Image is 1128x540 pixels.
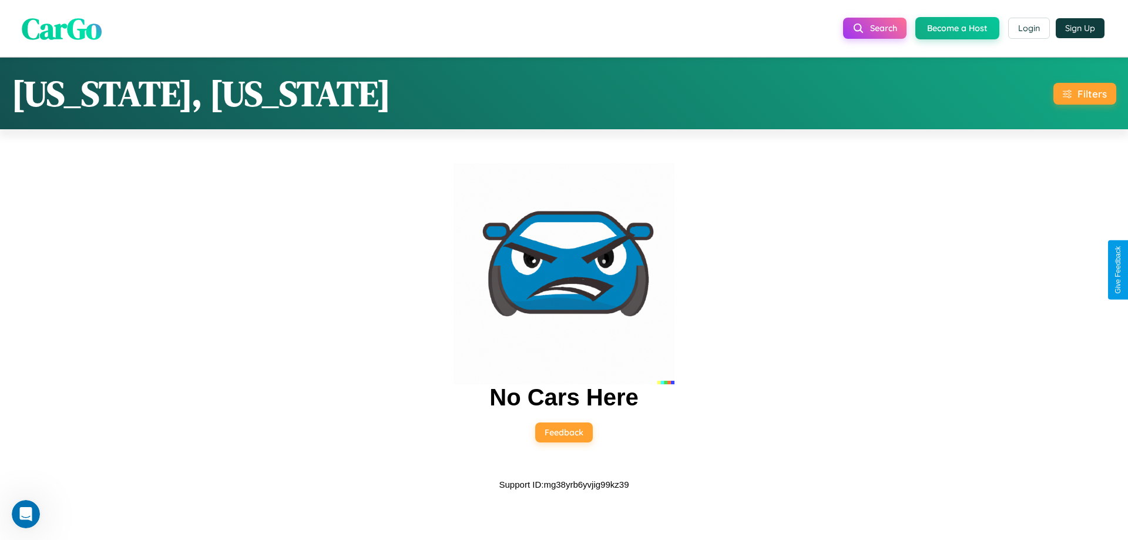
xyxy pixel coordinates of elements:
[535,422,593,442] button: Feedback
[499,477,629,492] p: Support ID: mg38yrb6yvjig99kz39
[1053,83,1116,105] button: Filters
[843,18,907,39] button: Search
[1114,246,1122,294] div: Give Feedback
[489,384,638,411] h2: No Cars Here
[1008,18,1050,39] button: Login
[12,500,40,528] iframe: Intercom live chat
[22,8,102,48] span: CarGo
[454,163,674,384] img: car
[915,17,999,39] button: Become a Host
[1077,88,1107,100] div: Filters
[870,23,897,33] span: Search
[1056,18,1104,38] button: Sign Up
[12,69,391,118] h1: [US_STATE], [US_STATE]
